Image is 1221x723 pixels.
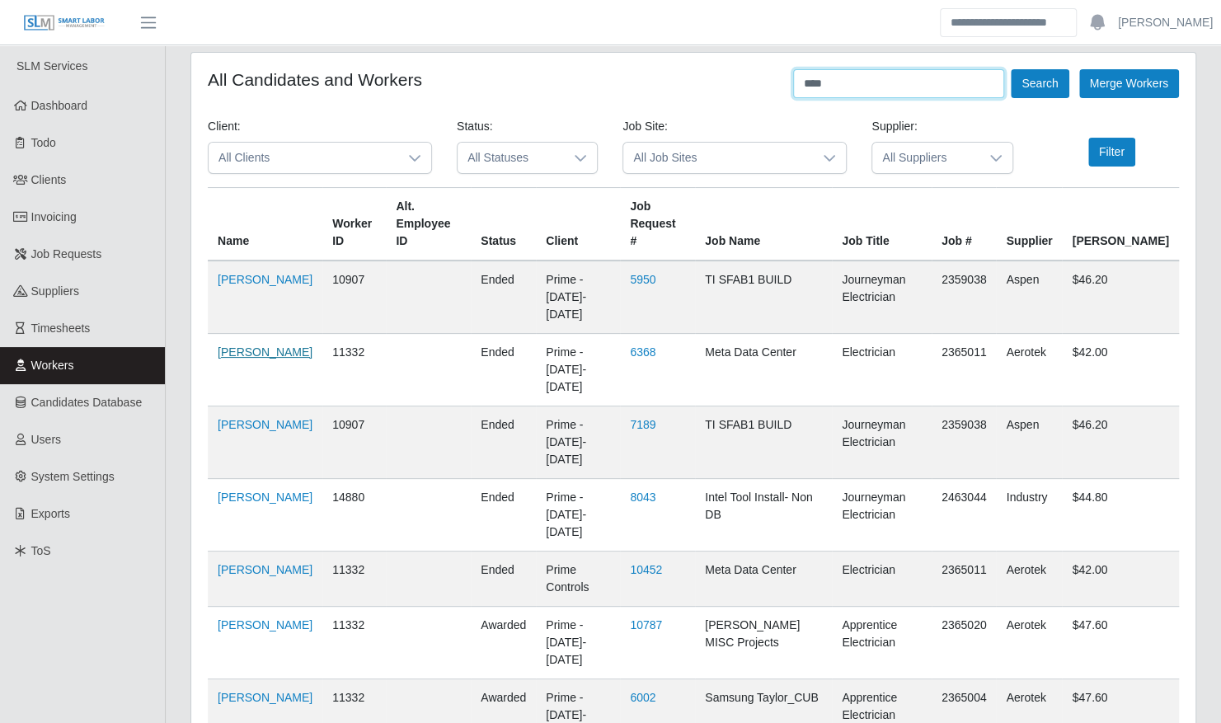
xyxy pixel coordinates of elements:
td: 14880 [322,479,386,552]
td: $46.20 [1062,261,1179,334]
th: Name [208,188,322,261]
span: Invoicing [31,210,77,223]
button: Search [1011,69,1068,98]
span: All Clients [209,143,398,173]
td: $46.20 [1062,406,1179,479]
a: [PERSON_NAME] [218,418,312,431]
a: 7189 [630,418,655,431]
td: 11332 [322,334,386,406]
th: Supplier [996,188,1062,261]
h4: All Candidates and Workers [208,69,422,90]
td: Aerotek [996,334,1062,406]
span: Job Requests [31,247,102,261]
td: 2365011 [932,552,997,607]
td: Prime Controls [536,552,620,607]
span: Exports [31,507,70,520]
a: [PERSON_NAME] [218,273,312,286]
td: 11332 [322,552,386,607]
td: ended [471,261,536,334]
td: ended [471,334,536,406]
a: [PERSON_NAME] [218,491,312,504]
td: Electrician [832,552,932,607]
span: Candidates Database [31,396,143,409]
span: System Settings [31,470,115,483]
img: SLM Logo [23,14,106,32]
td: TI SFAB1 BUILD [695,406,832,479]
span: Clients [31,173,67,186]
td: $44.80 [1062,479,1179,552]
span: All Job Sites [623,143,813,173]
th: Job Name [695,188,832,261]
td: 10907 [322,406,386,479]
span: All Statuses [458,143,564,173]
td: Prime - [DATE]-[DATE] [536,479,620,552]
td: 2365020 [932,607,997,679]
td: Aspen [996,261,1062,334]
td: Journeyman Electrician [832,261,932,334]
td: 2365011 [932,334,997,406]
a: 6368 [630,345,655,359]
label: Job Site: [622,118,667,135]
td: 2359038 [932,406,997,479]
td: 11332 [322,607,386,679]
a: 10787 [630,618,662,631]
a: [PERSON_NAME] [218,618,312,631]
th: Alt. Employee ID [386,188,471,261]
label: Client: [208,118,241,135]
span: Suppliers [31,284,79,298]
th: Job # [932,188,997,261]
td: ended [471,479,536,552]
a: [PERSON_NAME] [1118,14,1213,31]
td: Prime - [DATE]-[DATE] [536,334,620,406]
td: Journeyman Electrician [832,406,932,479]
span: ToS [31,544,51,557]
span: SLM Services [16,59,87,73]
td: awarded [471,607,536,679]
td: Aerotek [996,607,1062,679]
th: Status [471,188,536,261]
td: $42.00 [1062,334,1179,406]
td: Electrician [832,334,932,406]
td: 10907 [322,261,386,334]
th: Client [536,188,620,261]
td: $47.60 [1062,607,1179,679]
label: Supplier: [871,118,917,135]
td: Meta Data Center [695,334,832,406]
td: Prime - [DATE]-[DATE] [536,406,620,479]
td: Prime - [DATE]-[DATE] [536,261,620,334]
td: Intel Tool Install- Non DB [695,479,832,552]
td: ended [471,552,536,607]
td: Apprentice Electrician [832,607,932,679]
a: 5950 [630,273,655,286]
td: 2359038 [932,261,997,334]
a: 6002 [630,691,655,704]
td: $42.00 [1062,552,1179,607]
td: Meta Data Center [695,552,832,607]
th: [PERSON_NAME] [1062,188,1179,261]
a: [PERSON_NAME] [218,691,312,704]
span: Users [31,433,62,446]
td: 2463044 [932,479,997,552]
label: Status: [457,118,493,135]
td: ended [471,406,536,479]
a: 10452 [630,563,662,576]
a: 8043 [630,491,655,504]
td: Industry [996,479,1062,552]
input: Search [940,8,1077,37]
a: [PERSON_NAME] [218,563,312,576]
span: Todo [31,136,56,149]
span: All Suppliers [872,143,979,173]
td: TI SFAB1 BUILD [695,261,832,334]
td: [PERSON_NAME] MISC Projects [695,607,832,679]
span: Dashboard [31,99,88,112]
td: Prime - [DATE]-[DATE] [536,607,620,679]
td: Journeyman Electrician [832,479,932,552]
span: Timesheets [31,322,91,335]
span: Workers [31,359,74,372]
th: Job Title [832,188,932,261]
td: Aspen [996,406,1062,479]
th: Job Request # [620,188,695,261]
a: [PERSON_NAME] [218,345,312,359]
button: Merge Workers [1079,69,1179,98]
button: Filter [1088,138,1135,167]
